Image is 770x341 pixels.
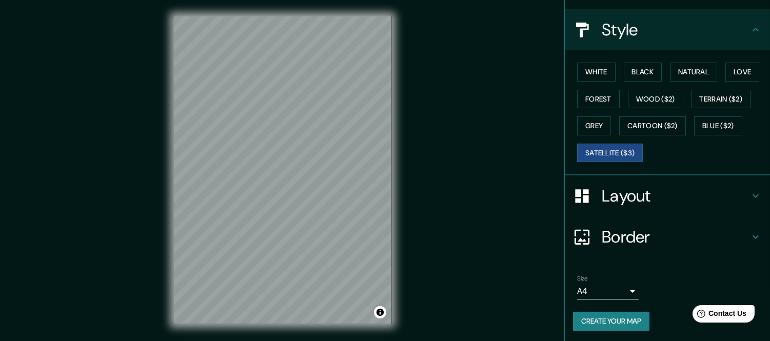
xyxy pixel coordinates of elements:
div: Border [565,216,770,257]
iframe: Help widget launcher [679,301,759,330]
button: Grey [577,116,611,135]
button: Satellite ($3) [577,144,643,163]
button: Cartoon ($2) [619,116,686,135]
div: Layout [565,175,770,216]
button: Terrain ($2) [692,90,751,109]
h4: Border [602,227,749,247]
button: White [577,63,616,82]
h4: Style [602,19,749,40]
button: Wood ($2) [628,90,683,109]
button: Black [624,63,662,82]
button: Blue ($2) [694,116,742,135]
button: Create your map [573,312,649,331]
label: Size [577,274,588,283]
canvas: Map [174,16,391,324]
div: A4 [577,283,639,299]
div: Style [565,9,770,50]
button: Forest [577,90,620,109]
button: Love [725,63,759,82]
button: Toggle attribution [374,306,386,318]
button: Natural [670,63,717,82]
h4: Layout [602,186,749,206]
